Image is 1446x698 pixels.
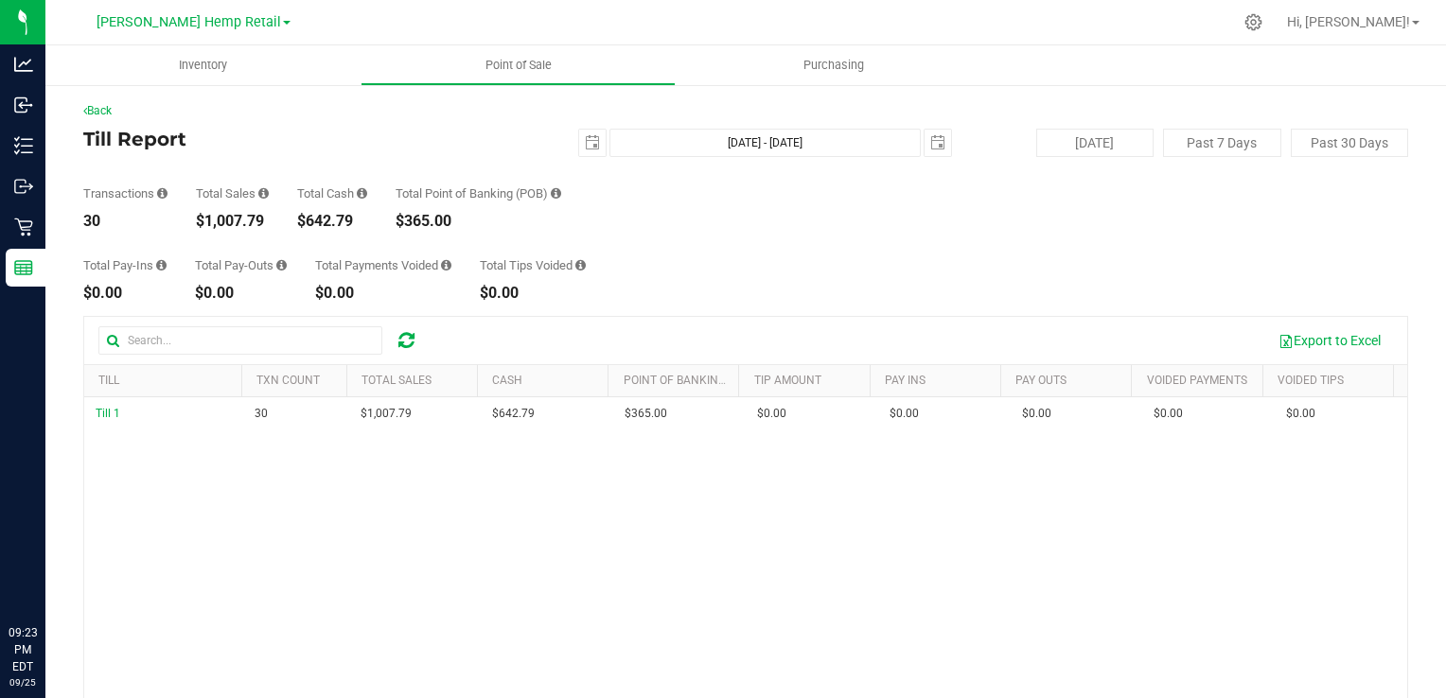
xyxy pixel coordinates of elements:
[196,187,269,200] div: Total Sales
[19,547,76,603] iframe: Resource center
[45,45,361,85] a: Inventory
[754,374,821,387] a: Tip Amount
[276,259,287,271] i: Sum of all cash pay-outs removed from tills within the date range.
[1242,13,1265,31] div: Manage settings
[255,405,268,423] span: 30
[624,374,758,387] a: Point of Banking (POB)
[441,259,451,271] i: Sum of all voided payment transaction amounts (excluding tips and transaction fees) within the da...
[157,187,168,200] i: Count of all successful payment transactions, possibly including voids, refunds, and cash-back fr...
[83,129,525,149] h4: Till Report
[579,130,606,156] span: select
[156,259,167,271] i: Sum of all cash pay-ins added to tills within the date range.
[676,45,991,85] a: Purchasing
[153,57,253,74] span: Inventory
[14,258,33,277] inline-svg: Reports
[1266,324,1393,357] button: Export to Excel
[361,45,676,85] a: Point of Sale
[258,187,269,200] i: Sum of all successful, non-voided payment transaction amounts (excluding tips and transaction fee...
[575,259,586,271] i: Sum of all tip amounts from voided payment transactions within the date range.
[625,405,667,423] span: $365.00
[83,259,167,271] div: Total Pay-Ins
[361,374,432,387] a: Total Sales
[925,130,951,156] span: select
[1287,14,1410,29] span: Hi, [PERSON_NAME]!
[98,326,382,355] input: Search...
[195,259,287,271] div: Total Pay-Outs
[1278,374,1344,387] a: Voided Tips
[14,136,33,155] inline-svg: Inventory
[396,214,561,229] div: $365.00
[83,214,168,229] div: 30
[480,286,586,301] div: $0.00
[492,405,535,423] span: $642.79
[83,286,167,301] div: $0.00
[83,187,168,200] div: Transactions
[492,374,522,387] a: Cash
[357,187,367,200] i: Sum of all successful, non-voided cash payment transaction amounts (excluding tips and transactio...
[297,214,367,229] div: $642.79
[778,57,890,74] span: Purchasing
[83,104,112,117] a: Back
[96,407,120,420] span: Till 1
[1286,405,1315,423] span: $0.00
[460,57,577,74] span: Point of Sale
[9,624,37,675] p: 09:23 PM EDT
[361,405,412,423] span: $1,007.79
[196,214,269,229] div: $1,007.79
[396,187,561,200] div: Total Point of Banking (POB)
[1036,129,1154,157] button: [DATE]
[890,405,919,423] span: $0.00
[256,374,320,387] a: TXN Count
[315,286,451,301] div: $0.00
[1163,129,1280,157] button: Past 7 Days
[1154,405,1183,423] span: $0.00
[1291,129,1408,157] button: Past 30 Days
[14,177,33,196] inline-svg: Outbound
[195,286,287,301] div: $0.00
[97,14,281,30] span: [PERSON_NAME] Hemp Retail
[56,544,79,567] iframe: Resource center unread badge
[1015,374,1067,387] a: Pay Outs
[9,675,37,689] p: 09/25
[297,187,367,200] div: Total Cash
[1022,405,1051,423] span: $0.00
[98,374,119,387] a: Till
[1147,374,1247,387] a: Voided Payments
[757,405,786,423] span: $0.00
[551,187,561,200] i: Sum of the successful, non-voided point-of-banking payment transaction amounts, both via payment ...
[14,96,33,114] inline-svg: Inbound
[315,259,451,271] div: Total Payments Voided
[480,259,586,271] div: Total Tips Voided
[14,218,33,236] inline-svg: Retail
[885,374,926,387] a: Pay Ins
[14,55,33,74] inline-svg: Analytics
